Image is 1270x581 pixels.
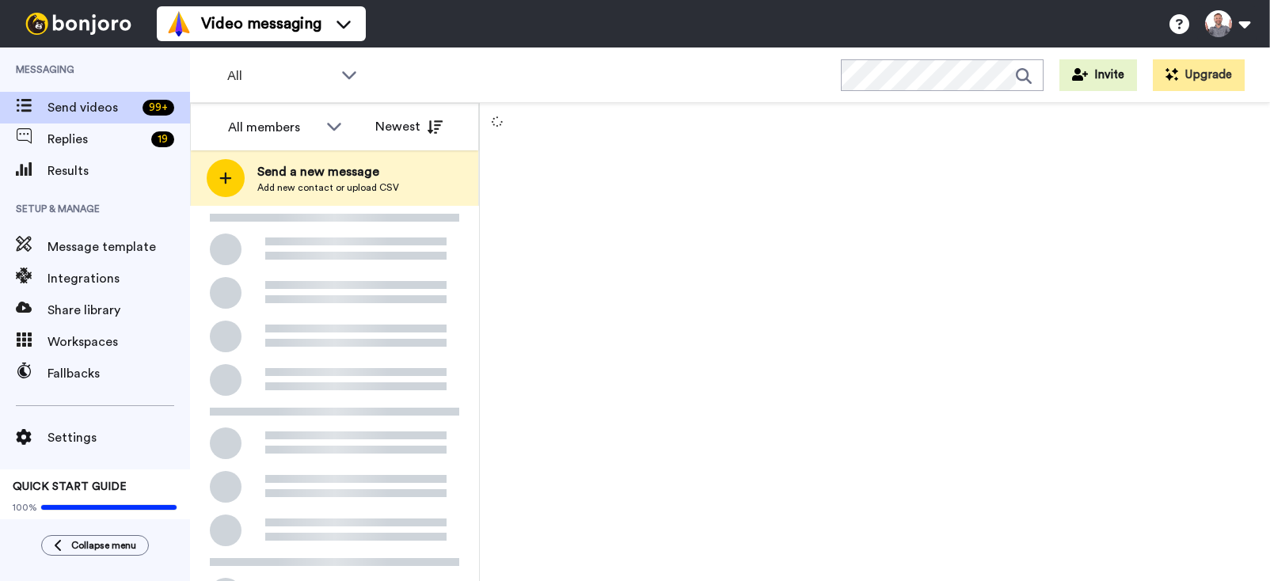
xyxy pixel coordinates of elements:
span: Add new contact or upload CSV [257,181,399,194]
button: Collapse menu [41,535,149,556]
span: Results [48,161,190,180]
span: QUICK START GUIDE [13,481,127,492]
span: Settings [48,428,190,447]
button: Upgrade [1153,59,1245,91]
span: Integrations [48,269,190,288]
span: Replies [48,130,145,149]
button: Invite [1059,59,1137,91]
span: Send videos [48,98,136,117]
span: Send a new message [257,162,399,181]
span: Workspaces [48,332,190,351]
span: Video messaging [201,13,321,35]
span: Collapse menu [71,539,136,552]
span: 100% [13,501,37,514]
span: Share library [48,301,190,320]
span: Fallbacks [48,364,190,383]
div: 99 + [143,100,174,116]
span: Message template [48,237,190,256]
div: All members [228,118,318,137]
span: All [227,66,333,85]
div: 19 [151,131,174,147]
img: vm-color.svg [166,11,192,36]
button: Newest [363,111,454,142]
img: bj-logo-header-white.svg [19,13,138,35]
